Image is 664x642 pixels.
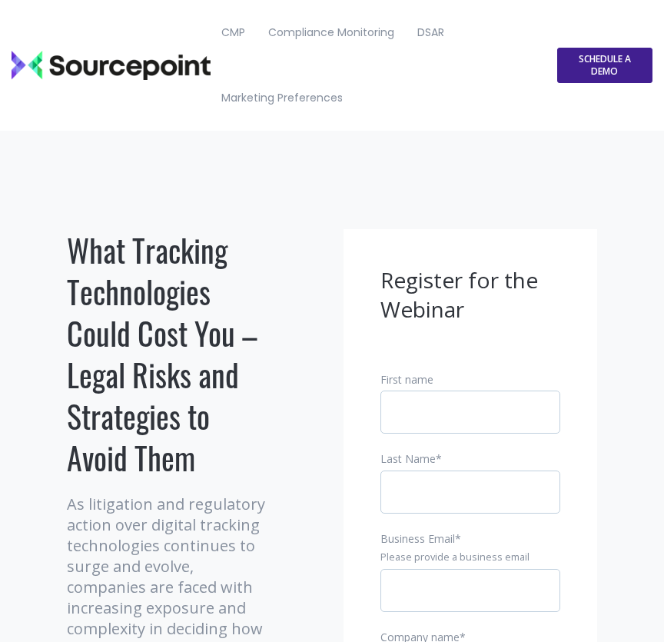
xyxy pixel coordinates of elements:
img: Sourcepoint_logo_black_transparent (2)-2 [12,51,211,80]
h1: What Tracking Technologies Could Cost You – Legal Risks and Strategies to Avoid Them [67,229,274,478]
a: SCHEDULE A DEMO [557,48,652,83]
span: First name [380,372,433,387]
a: Marketing Preferences [211,65,352,131]
h3: Register for the Webinar [380,266,560,324]
span: Last Name [380,451,436,466]
span: Business Email [380,531,455,546]
legend: Please provide a business email [380,551,560,564]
